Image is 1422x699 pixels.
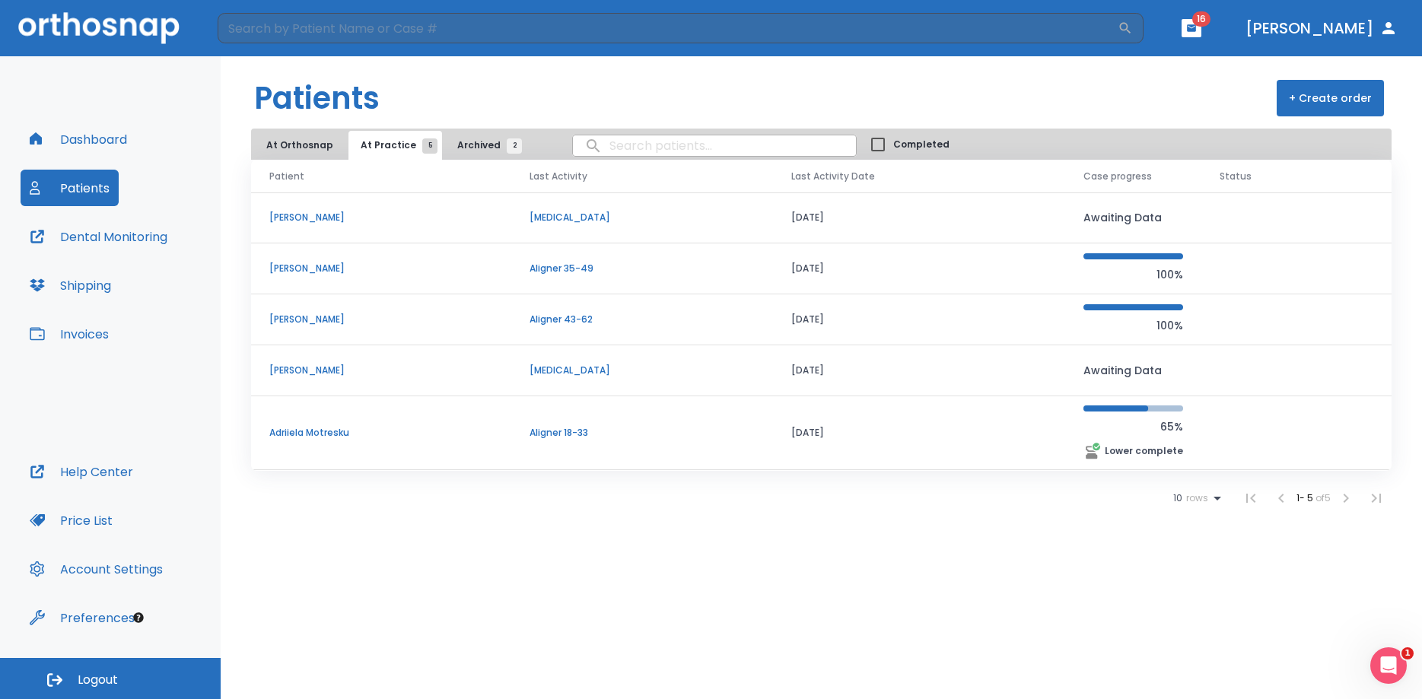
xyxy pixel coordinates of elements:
[773,243,1065,294] td: [DATE]
[1083,418,1183,436] p: 65%
[773,396,1065,470] td: [DATE]
[21,502,122,539] button: Price List
[507,138,522,154] span: 2
[21,453,142,490] button: Help Center
[1083,316,1183,335] p: 100%
[269,364,493,377] p: [PERSON_NAME]
[1370,647,1407,684] iframe: Intercom live chat
[1192,11,1210,27] span: 16
[21,170,119,206] button: Patients
[21,218,177,255] button: Dental Monitoring
[530,364,755,377] p: [MEDICAL_DATA]
[269,313,493,326] p: [PERSON_NAME]
[530,426,755,440] p: Aligner 18-33
[254,131,345,160] button: At Orthosnap
[361,138,430,152] span: At Practice
[269,262,493,275] p: [PERSON_NAME]
[773,192,1065,243] td: [DATE]
[269,170,304,183] span: Patient
[1182,493,1208,504] span: rows
[1315,491,1331,504] span: of 5
[269,211,493,224] p: [PERSON_NAME]
[1083,208,1183,227] p: Awaiting Data
[21,599,144,636] button: Preferences
[269,426,493,440] p: Adriiela Motresku
[530,170,587,183] span: Last Activity
[1220,170,1252,183] span: Status
[573,131,856,160] input: search
[1277,80,1384,116] button: + Create order
[1105,444,1183,458] p: Lower complete
[457,138,514,152] span: Archived
[773,294,1065,345] td: [DATE]
[218,13,1118,43] input: Search by Patient Name or Case #
[254,131,530,160] div: tabs
[422,138,437,154] span: 5
[132,611,145,624] div: Tooltip anchor
[21,121,136,157] button: Dashboard
[773,345,1065,396] td: [DATE]
[1296,491,1315,504] span: 1 - 5
[21,316,118,352] button: Invoices
[1083,265,1183,284] p: 100%
[1083,361,1183,380] p: Awaiting Data
[1401,647,1414,659] span: 1
[21,267,120,303] button: Shipping
[1083,170,1152,183] span: Case progress
[530,262,755,275] p: Aligner 35-49
[893,138,950,151] span: Completed
[1239,14,1404,42] button: [PERSON_NAME]
[1173,493,1182,504] span: 10
[791,170,875,183] span: Last Activity Date
[530,211,755,224] p: [MEDICAL_DATA]
[254,75,380,121] h1: Patients
[21,551,172,587] button: Account Settings
[78,672,118,688] span: Logout
[18,12,180,43] img: Orthosnap
[530,313,755,326] p: Aligner 43-62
